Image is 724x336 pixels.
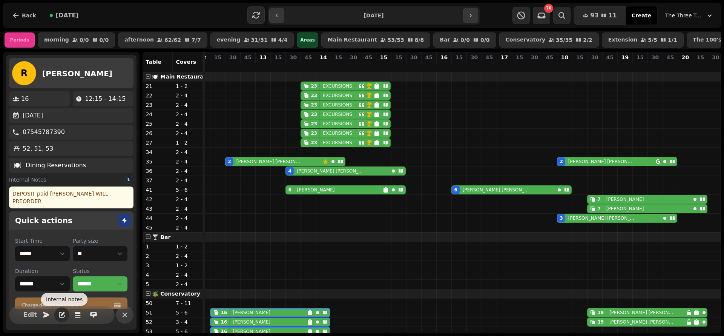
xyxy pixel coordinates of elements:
[41,293,87,306] div: Internal notes
[609,319,675,325] p: [PERSON_NAME] [PERSON_NAME]
[9,176,46,183] span: Internal Notes
[297,32,318,48] div: Areas
[23,307,38,322] button: Edit
[396,63,402,70] p: 0
[590,12,598,18] span: 93
[176,92,200,99] p: 2 - 4
[546,63,552,70] p: 0
[56,12,79,18] span: [DATE]
[100,37,109,43] p: 0 / 0
[176,214,200,222] p: 2 - 4
[210,32,294,48] button: evening31/314/4
[608,37,637,43] p: Extension
[233,328,270,334] p: [PERSON_NAME]
[176,101,200,109] p: 2 - 4
[486,63,492,70] p: 0
[21,69,28,78] span: R
[22,13,36,18] span: Back
[290,54,297,61] p: 30
[323,102,352,108] p: EXCURSIONS
[146,196,170,203] p: 42
[311,102,317,108] div: 23
[697,63,703,70] p: 0
[335,54,342,61] p: 15
[228,159,231,165] div: 2
[146,252,170,260] p: 2
[176,299,200,307] p: 7 - 11
[380,63,387,70] p: 0
[591,54,598,61] p: 30
[146,224,170,231] p: 45
[6,6,42,25] button: Back
[26,161,86,170] p: Dining Reservations
[176,148,200,156] p: 2 - 4
[146,167,170,175] p: 36
[597,206,600,212] div: 7
[146,186,170,194] p: 41
[305,63,311,70] p: 23
[233,319,270,325] p: [PERSON_NAME]
[80,37,89,43] p: 0 / 0
[626,6,657,25] button: Create
[597,310,604,316] div: 19
[350,63,356,70] p: 0
[661,9,718,22] button: The Three Trees
[415,37,424,43] p: 8 / 8
[693,37,722,43] p: The 100's
[124,176,133,183] div: 1
[328,37,377,43] p: Main Restaurant
[221,310,227,316] div: 16
[471,63,477,70] p: 0
[712,63,718,70] p: 0
[146,328,170,335] p: 53
[176,309,200,316] p: 5 - 6
[380,54,387,61] p: 15
[146,243,170,250] p: 1
[560,215,563,221] div: 3
[323,111,352,117] p: EXCURSIONS
[667,54,674,61] p: 45
[176,186,200,194] p: 5 - 6
[652,54,659,61] p: 30
[85,94,126,103] p: 12:15 - 14:15
[592,63,598,70] p: 26
[602,32,684,48] button: Extension5/51/1
[609,310,675,316] p: [PERSON_NAME] [PERSON_NAME]
[146,309,170,316] p: 51
[311,83,317,89] div: 23
[23,144,53,153] p: 52, 51, 53
[311,111,317,117] div: 23
[597,196,600,202] div: 7
[456,54,463,61] p: 15
[440,54,448,61] p: 16
[118,32,207,48] button: afternoon62/627/7
[176,177,200,184] p: 2 - 4
[229,54,236,61] p: 30
[146,82,170,90] p: 21
[251,37,268,43] p: 31 / 31
[433,32,496,48] button: Bar0/00/0
[365,54,372,61] p: 45
[311,130,317,136] div: 23
[440,37,450,43] p: Bar
[146,111,170,118] p: 24
[637,63,643,70] p: 0
[38,32,115,48] button: morning0/00/0
[425,54,433,61] p: 45
[152,74,210,80] span: 🍽️ Main Restaurant
[221,328,227,334] div: 16
[146,177,170,184] p: 37
[176,82,200,90] p: 1 - 2
[236,159,301,165] p: [PERSON_NAME] [PERSON_NAME]
[632,13,651,18] span: Create
[146,148,170,156] p: 34
[668,37,677,43] p: 1 / 1
[44,37,69,43] p: morning
[275,54,282,61] p: 15
[411,63,417,70] p: 0
[152,291,200,297] span: 🪴 Conservatory
[648,37,657,43] p: 5 / 5
[560,159,563,165] div: 2
[146,271,170,279] p: 4
[176,196,200,203] p: 2 - 4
